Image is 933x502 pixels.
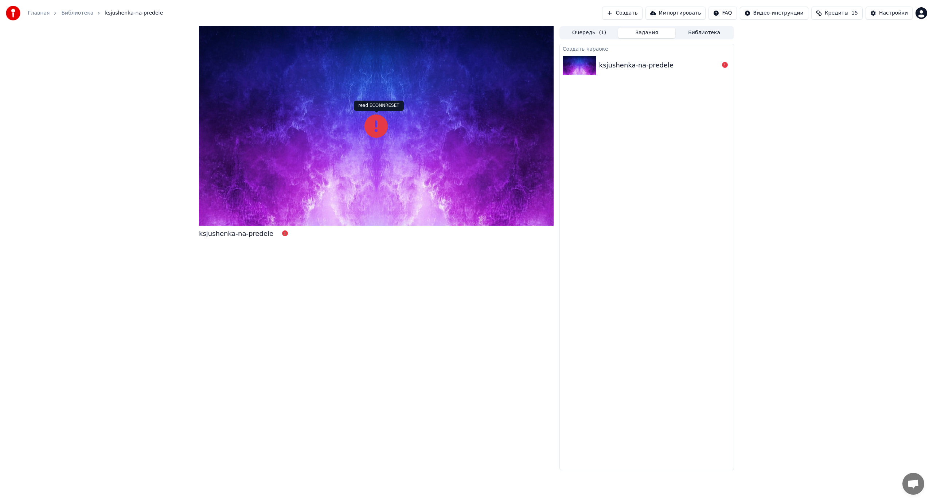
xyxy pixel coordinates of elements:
div: Создать караоке [560,44,734,53]
nav: breadcrumb [28,9,163,17]
button: Видео-инструкции [740,7,808,20]
button: Очередь [561,28,618,38]
div: Настройки [879,9,908,17]
button: Кредиты15 [811,7,863,20]
span: ( 1 ) [599,29,606,36]
a: Главная [28,9,50,17]
a: Библиотека [61,9,93,17]
button: Задания [618,28,676,38]
div: ksjushenka-na-predele [199,229,273,239]
button: FAQ [708,7,737,20]
span: 15 [851,9,858,17]
div: Открытый чат [902,473,924,495]
button: Создать [602,7,642,20]
span: Кредиты [825,9,848,17]
button: Импортировать [645,7,706,20]
button: Библиотека [675,28,733,38]
img: youka [6,6,20,20]
div: read ECONNRESET [354,101,404,111]
div: ksjushenka-na-predele [599,60,674,70]
button: Настройки [866,7,913,20]
span: ksjushenka-na-predele [105,9,163,17]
